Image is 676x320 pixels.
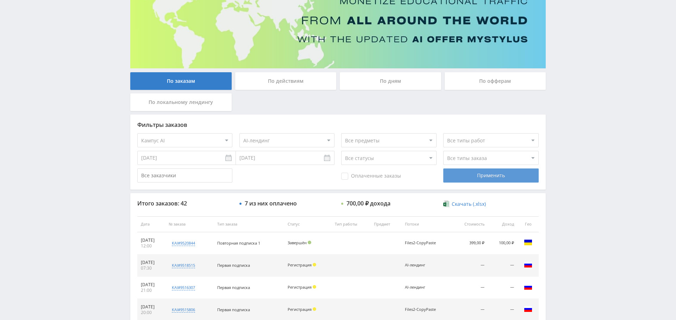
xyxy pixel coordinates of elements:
div: Применить [443,168,538,183]
div: 12:00 [141,243,162,249]
span: Подтвержден [308,241,311,244]
span: Завершён [288,240,307,245]
span: Первая подписка [217,263,250,268]
span: Повторная подписка 1 [217,240,260,246]
td: — [488,277,518,299]
div: kai#9520844 [172,240,195,246]
td: 399,00 ₽ [452,232,488,254]
div: [DATE] [141,304,162,310]
div: 07:30 [141,265,162,271]
img: rus.png [524,305,532,313]
span: Холд [313,285,316,289]
div: Итого заказов: 42 [137,200,232,207]
div: [DATE] [141,238,162,243]
div: Фильтры заказов [137,122,539,128]
div: AI-лендинг [405,285,437,290]
span: Оплаченные заказы [341,173,401,180]
th: Стоимость [452,216,488,232]
th: Тип работы [331,216,370,232]
th: № заказа [165,216,214,232]
img: xlsx [443,200,449,207]
th: Доход [488,216,518,232]
div: [DATE] [141,260,162,265]
div: kai#9515806 [172,307,195,313]
input: Все заказчики [137,168,232,183]
div: По действиям [235,72,337,90]
span: Регистрация [288,262,312,267]
span: Регистрация [288,284,312,290]
a: Скачать (.xlsx) [443,201,486,208]
div: Files2-CopyPaste [405,307,437,312]
div: Files2-CopyPaste [405,241,437,245]
th: Предмет [370,216,401,232]
th: Гео [518,216,539,232]
th: Потоки [401,216,452,232]
div: 7 из них оплачено [245,200,297,207]
div: По офферам [445,72,546,90]
th: Дата [137,216,165,232]
div: 700,00 ₽ дохода [346,200,390,207]
th: Статус [284,216,331,232]
span: Первая подписка [217,285,250,290]
div: kai#9516307 [172,285,195,290]
div: kai#9518515 [172,263,195,268]
span: Первая подписка [217,307,250,312]
span: Холд [313,263,316,266]
div: По локальному лендингу [130,93,232,111]
div: 21:00 [141,288,162,293]
span: Скачать (.xlsx) [452,201,486,207]
span: Холд [313,307,316,311]
td: — [452,277,488,299]
div: 20:00 [141,310,162,315]
div: [DATE] [141,282,162,288]
img: ukr.png [524,238,532,247]
img: rus.png [524,283,532,291]
div: По заказам [130,72,232,90]
div: По дням [340,72,441,90]
div: AI-лендинг [405,263,437,267]
td: — [488,254,518,277]
span: Регистрация [288,307,312,312]
td: — [452,254,488,277]
th: Тип заказа [214,216,284,232]
img: rus.png [524,260,532,269]
td: 100,00 ₽ [488,232,518,254]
